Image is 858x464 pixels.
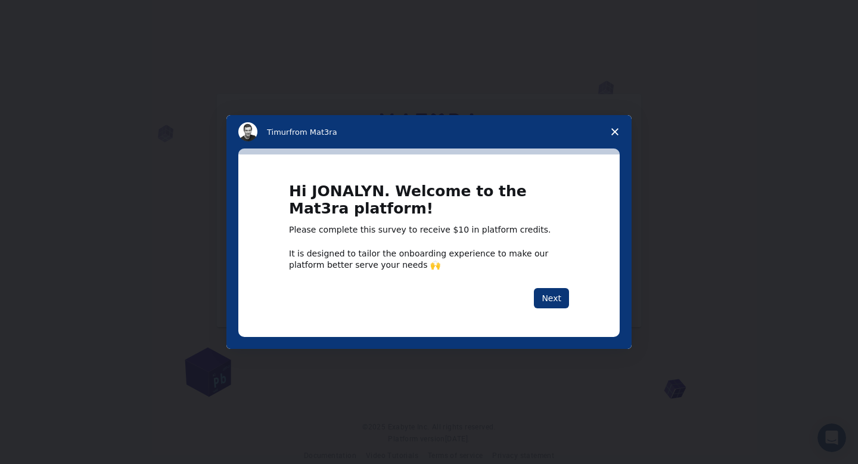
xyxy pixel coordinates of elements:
img: Profile image for Timur [238,122,257,141]
span: Support [25,8,68,19]
span: from Mat3ra [289,128,337,137]
h1: Hi JONALYN. Welcome to the Mat3ra platform! [289,183,569,224]
div: It is designed to tailor the onboarding experience to make our platform better serve your needs 🙌 [289,248,569,270]
span: Close survey [598,115,632,149]
span: Timur [267,128,289,137]
button: Next [534,288,569,308]
div: Please complete this survey to receive $10 in platform credits. [289,224,569,236]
